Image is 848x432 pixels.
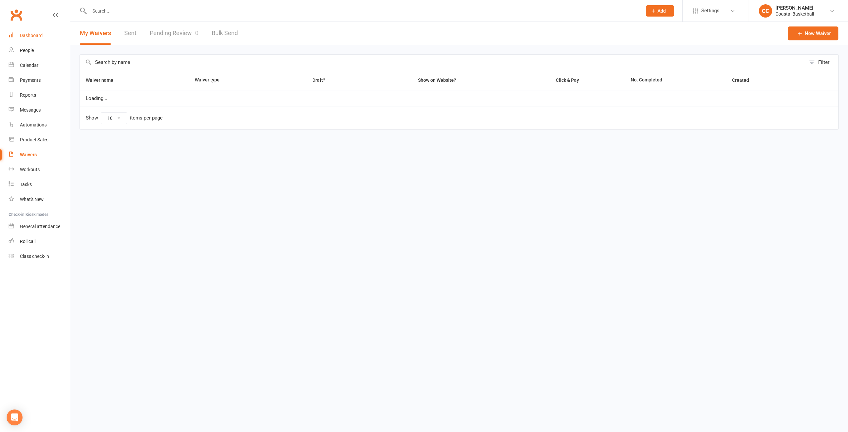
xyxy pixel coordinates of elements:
[20,182,32,187] div: Tasks
[701,3,719,18] span: Settings
[412,76,463,84] button: Show on Website?
[9,118,70,132] a: Automations
[86,77,121,83] span: Waiver name
[732,76,756,84] button: Created
[86,112,163,124] div: Show
[150,22,198,45] a: Pending Review0
[775,5,814,11] div: [PERSON_NAME]
[130,115,163,121] div: items per page
[9,234,70,249] a: Roll call
[9,192,70,207] a: What's New
[9,219,70,234] a: General attendance kiosk mode
[80,90,838,107] td: Loading...
[124,22,136,45] a: Sent
[20,197,44,202] div: What's New
[9,73,70,88] a: Payments
[20,137,48,142] div: Product Sales
[80,55,806,70] input: Search by name
[625,70,726,90] th: No. Completed
[9,132,70,147] a: Product Sales
[646,5,674,17] button: Add
[212,22,238,45] a: Bulk Send
[556,77,579,83] span: Click & Pay
[9,177,70,192] a: Tasks
[759,4,772,18] div: CC
[312,77,325,83] span: Draft?
[9,28,70,43] a: Dashboard
[658,8,666,14] span: Add
[306,76,333,84] button: Draft?
[20,122,47,127] div: Automations
[195,29,198,36] span: 0
[7,409,23,425] div: Open Intercom Messenger
[20,224,60,229] div: General attendance
[775,11,814,17] div: Coastal Basketball
[20,107,41,113] div: Messages
[418,77,456,83] span: Show on Website?
[9,147,70,162] a: Waivers
[9,249,70,264] a: Class kiosk mode
[9,88,70,103] a: Reports
[20,63,38,68] div: Calendar
[732,77,756,83] span: Created
[788,26,838,40] a: New Waiver
[20,77,41,83] div: Payments
[818,58,829,66] div: Filter
[806,55,838,70] button: Filter
[9,58,70,73] a: Calendar
[20,167,40,172] div: Workouts
[9,162,70,177] a: Workouts
[20,48,34,53] div: People
[189,70,275,90] th: Waiver type
[20,33,43,38] div: Dashboard
[20,152,37,157] div: Waivers
[9,103,70,118] a: Messages
[20,254,49,259] div: Class check-in
[80,22,111,45] button: My Waivers
[9,43,70,58] a: People
[20,92,36,98] div: Reports
[8,7,25,23] a: Clubworx
[20,239,35,244] div: Roll call
[86,76,121,84] button: Waiver name
[550,76,586,84] button: Click & Pay
[87,6,637,16] input: Search...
